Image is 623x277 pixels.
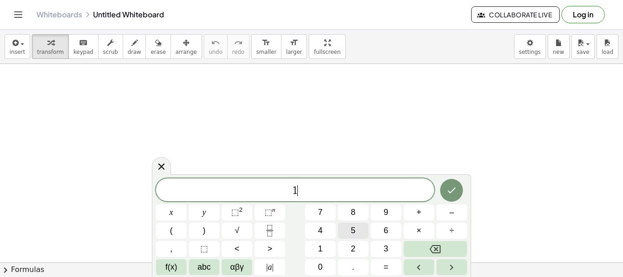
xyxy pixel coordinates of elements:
button: scrub [98,34,123,59]
button: Less than [222,241,252,257]
button: undoundo [204,34,228,59]
button: redoredo [227,34,249,59]
span: 1 [318,243,322,255]
button: erase [145,34,171,59]
span: insert [10,49,25,55]
span: a [266,261,274,273]
button: Functions [156,259,187,275]
button: Squared [222,204,252,220]
button: 5 [338,223,369,239]
button: Superscript [254,204,285,220]
span: 8 [351,206,355,219]
span: keypad [73,49,93,55]
span: Collaborate Live [479,10,552,19]
span: 6 [384,225,388,237]
span: 5 [351,225,355,237]
button: Right arrow [436,259,467,275]
span: larger [286,49,302,55]
button: 2 [338,241,369,257]
span: √ [235,225,239,237]
span: ( [170,225,173,237]
button: 3 [371,241,401,257]
span: redo [232,49,244,55]
button: 8 [338,204,369,220]
button: Equals [371,259,401,275]
button: 9 [371,204,401,220]
span: 0 [318,261,322,273]
span: 7 [318,206,322,219]
i: redo [234,37,243,48]
span: ) [203,225,206,237]
button: Greek alphabet [222,259,252,275]
span: transform [37,49,64,55]
span: × [416,225,421,237]
span: 4 [318,225,322,237]
button: 0 [305,259,336,275]
span: | [266,262,268,272]
span: = [384,261,389,273]
i: undo [211,37,220,48]
button: Plus [404,204,434,220]
button: Absolute value [254,259,285,275]
button: load [597,34,618,59]
button: , [156,241,187,257]
button: 7 [305,204,336,220]
button: Divide [436,223,467,239]
sup: 2 [239,206,243,213]
button: Collaborate Live [471,6,560,23]
button: format_sizesmaller [251,34,281,59]
span: load [602,49,613,55]
span: abc [197,261,211,273]
button: Done [440,179,463,202]
button: Times [404,223,434,239]
button: x [156,204,187,220]
button: draw [123,34,146,59]
button: Log in [561,6,605,23]
span: new [553,49,564,55]
span: < [234,243,239,255]
span: ⬚ [200,243,208,255]
span: ​ [297,185,298,196]
i: keyboard [79,37,88,48]
button: Left arrow [404,259,434,275]
button: 1 [305,241,336,257]
span: , [170,243,172,255]
button: . [338,259,369,275]
span: save [576,49,589,55]
button: Fraction [254,223,285,239]
span: undo [209,49,223,55]
span: 2 [351,243,355,255]
a: Whiteboards [36,10,82,19]
span: fullscreen [314,49,340,55]
i: format_size [290,37,298,48]
span: ⬚ [265,208,272,217]
span: 1 [292,185,298,196]
button: save [571,34,595,59]
span: draw [128,49,141,55]
button: arrange [171,34,202,59]
span: ÷ [450,225,454,237]
button: Square root [222,223,252,239]
span: y [202,206,206,219]
span: x [170,206,173,219]
span: f(x) [166,261,177,273]
button: transform [32,34,69,59]
span: . [352,261,354,273]
button: Toggle navigation [11,7,26,22]
span: 3 [384,243,388,255]
span: arrange [176,49,197,55]
button: y [189,204,219,220]
span: settings [519,49,541,55]
span: scrub [103,49,118,55]
button: 6 [371,223,401,239]
button: format_sizelarger [281,34,307,59]
button: Placeholder [189,241,219,257]
i: format_size [262,37,270,48]
button: new [548,34,570,59]
span: > [267,243,272,255]
span: 9 [384,206,388,219]
span: ⬚ [231,208,239,217]
span: erase [151,49,166,55]
sup: n [272,206,275,213]
span: smaller [256,49,276,55]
